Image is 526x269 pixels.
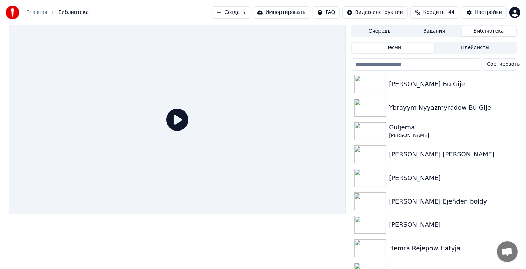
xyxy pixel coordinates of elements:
[389,150,514,159] div: [PERSON_NAME] [PERSON_NAME]
[26,9,47,16] a: Главная
[389,123,514,132] div: Güljemal
[253,6,310,19] button: Импортировать
[389,173,514,183] div: [PERSON_NAME]
[389,132,514,139] div: [PERSON_NAME]
[497,241,518,262] a: Открытый чат
[389,243,507,253] div: Hemra Rejepow Hatyja
[462,26,516,36] button: Библиотека
[6,6,19,19] img: youka
[313,6,339,19] button: FAQ
[410,6,459,19] button: Кредиты44
[475,9,502,16] div: Настройки
[58,9,89,16] span: Библиотека
[352,26,407,36] button: Очередь
[407,26,462,36] button: Задания
[389,79,514,89] div: [PERSON_NAME] Bu Gije
[389,103,514,113] div: Ybrayym Nyyazmyradow Bu Gije
[352,43,434,53] button: Песни
[26,9,89,16] nav: breadcrumb
[434,43,516,53] button: Плейлисты
[389,220,514,230] div: [PERSON_NAME]
[462,6,507,19] button: Настройки
[487,61,520,68] span: Сортировать
[389,197,514,206] div: [PERSON_NAME] Ejeňden boldy
[423,9,446,16] span: Кредиты
[342,6,408,19] button: Видео-инструкции
[448,9,455,16] span: 44
[212,6,250,19] button: Создать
